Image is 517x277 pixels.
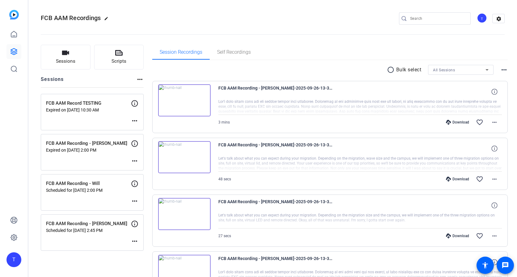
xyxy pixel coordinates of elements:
[160,50,202,55] span: Session Recordings
[396,66,422,73] p: Bulk select
[41,45,90,69] button: Sessions
[476,175,483,183] mat-icon: favorite_border
[46,228,131,233] p: Scheduled for [DATE] 2:45 PM
[46,100,131,107] p: FCB AAM Record TESTING
[46,148,131,153] p: Expired on [DATE] 2:00 PM
[111,58,126,65] span: Scripts
[46,188,131,193] p: Scheduled for [DATE] 2:00 PM
[433,68,455,72] span: All Sessions
[500,66,508,73] mat-icon: more_horiz
[476,232,483,240] mat-icon: favorite_border
[131,237,138,245] mat-icon: more_horiz
[502,262,509,269] mat-icon: message
[491,232,498,240] mat-icon: more_horiz
[218,255,333,270] span: FCB AAM Recording - [PERSON_NAME]-2025-09-26-13-31-52-233-0
[94,45,144,69] button: Scripts
[46,220,131,227] p: FCB AAM Recording - [PERSON_NAME]
[481,262,489,269] mat-icon: accessibility
[41,76,64,87] h2: Sessions
[41,14,101,22] span: FCB AAM Recordings
[104,16,111,24] mat-icon: edit
[56,58,75,65] span: Sessions
[9,10,19,19] img: blue-gradient.svg
[477,13,487,23] div: T
[410,15,466,22] input: Search
[443,233,472,238] div: Download
[491,175,498,183] mat-icon: more_horiz
[158,198,211,230] img: thumb-nail
[136,76,144,83] mat-icon: more_horiz
[218,234,231,238] span: 27 secs
[158,84,211,116] img: thumb-nail
[476,119,483,126] mat-icon: favorite_border
[477,13,488,24] ngx-avatar: TSEC
[443,120,472,125] div: Download
[218,120,230,124] span: 3 mins
[218,84,333,99] span: FCB AAM Recording - [PERSON_NAME]-2025-09-26-13-38-50-968-0
[46,180,131,187] p: FCB AAM Recording - Will
[218,141,333,156] span: FCB AAM Recording - [PERSON_NAME]-2025-09-26-13-37-03-132-0
[387,66,396,73] mat-icon: radio_button_unchecked
[493,14,505,23] mat-icon: settings
[443,177,472,182] div: Download
[46,140,131,147] p: FCB AAM Recording - [PERSON_NAME]
[46,107,131,112] p: Expired on [DATE] 10:30 AM
[158,141,211,173] img: thumb-nail
[131,117,138,124] mat-icon: more_horiz
[218,177,231,181] span: 48 secs
[131,157,138,165] mat-icon: more_horiz
[131,197,138,205] mat-icon: more_horiz
[217,50,251,55] span: Self Recordings
[218,198,333,213] span: FCB AAM Recording - [PERSON_NAME]-2025-09-26-13-36-10-628-0
[491,119,498,126] mat-icon: more_horiz
[6,252,21,267] div: T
